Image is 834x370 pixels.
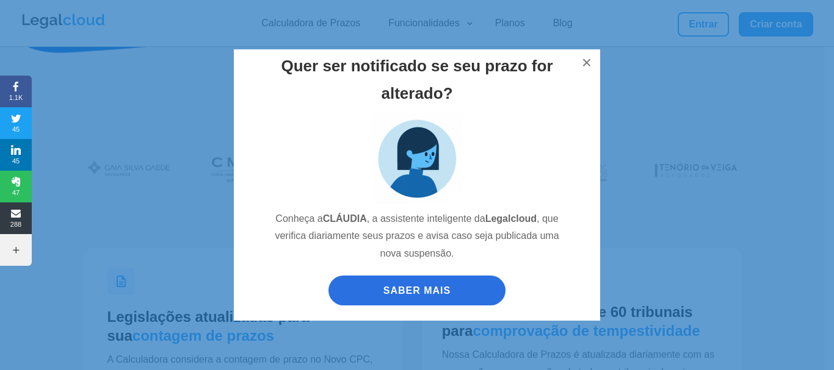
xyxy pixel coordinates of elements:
strong: Legalcloud [485,213,537,224]
h2: Quer ser notificado se seu prazo for alterado? [267,52,567,112]
button: × [573,49,600,76]
img: claudia_assistente [371,113,463,204]
a: SABER MAIS [328,276,506,305]
p: Conheça a , a assistente inteligente da , que verifica diariamente seus prazos e avisa caso seja ... [267,210,567,272]
strong: CLÁUDIA [323,213,367,224]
